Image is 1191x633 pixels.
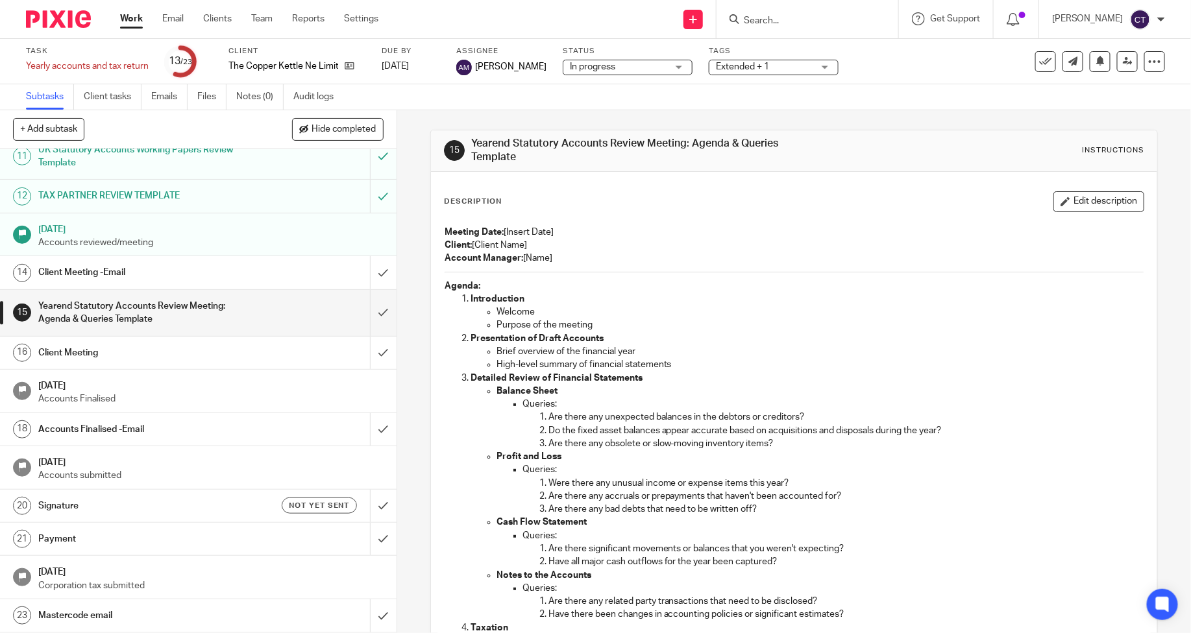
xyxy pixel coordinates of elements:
p: Queries: [522,582,1144,595]
strong: Meeting Date: [445,228,504,237]
div: 20 [13,497,31,515]
input: Search [743,16,859,27]
h1: Client Meeting -Email [38,263,251,282]
p: Are there any related party transactions that need to be disclosed? [548,595,1144,608]
div: 15 [444,140,465,161]
p: Welcome [497,305,1144,318]
a: Reports [292,12,325,25]
span: Extended + 1 [716,62,769,71]
p: [Insert Date] [445,226,1144,239]
img: svg%3E [1130,9,1151,30]
p: Are there any unexpected balances in the debtors or creditors? [548,411,1144,424]
p: Queries: [522,529,1144,542]
strong: Introduction [471,294,524,304]
div: 18 [13,420,31,438]
p: Are there any bad debts that need to be written off? [548,503,1144,516]
span: In progress [570,62,615,71]
button: Hide completed [292,118,384,140]
h1: Yearend Statutory Accounts Review Meeting: Agenda & Queries Template [38,296,251,329]
span: Get Support [930,14,980,23]
p: Are there any obsolete or slow-moving inventory items? [548,437,1144,450]
strong: Presentation of Draft Accounts [471,334,604,343]
span: Not yet sent [289,500,350,511]
p: Have there been changes in accounting policies or significant estimates? [548,608,1144,621]
p: Have all major cash outflows for the year been captured? [548,555,1144,568]
h1: Mastercode email [38,606,251,625]
div: Yearly accounts and tax return [26,60,149,73]
strong: Account Manager: [445,254,523,263]
p: Were there any unusual income or expense items this year? [548,477,1144,490]
p: Accounts submitted [38,469,384,482]
div: 14 [13,264,31,282]
label: Due by [382,46,440,56]
strong: Profit and Loss [497,452,561,461]
p: Brief overview of the financial year [497,345,1144,358]
a: Files [197,84,227,110]
div: 21 [13,530,31,548]
h1: UK Statutory Accounts Working Papers Review Template [38,140,251,173]
label: Client [228,46,365,56]
p: Do the fixed asset balances appear accurate based on acquisitions and disposals during the year? [548,424,1144,437]
a: Team [251,12,273,25]
strong: Agenda: [445,281,480,291]
div: 15 [13,304,31,322]
a: Emails [151,84,188,110]
div: 23 [13,606,31,625]
strong: Client: [445,241,472,250]
strong: Notes to the Accounts [497,571,591,580]
h1: Accounts Finalised -Email [38,420,251,439]
label: Assignee [456,46,546,56]
p: Are there significant movements or balances that you weren't expecting? [548,542,1144,555]
strong: Detailed Review of Financial Statements [471,374,643,383]
a: Email [162,12,184,25]
small: /23 [180,58,192,66]
p: [Client Name] [445,239,1144,252]
button: + Add subtask [13,118,84,140]
h1: [DATE] [38,562,384,579]
p: [PERSON_NAME] [1052,12,1123,25]
a: Clients [203,12,232,25]
h1: [DATE] [38,376,384,392]
strong: Taxation [471,623,508,632]
span: Hide completed [312,125,376,135]
a: Subtasks [26,84,74,110]
p: Description [444,197,502,207]
span: [PERSON_NAME] [475,60,546,73]
p: [Name] [445,252,1144,265]
p: Queries: [522,398,1144,411]
label: Task [26,46,149,56]
strong: Balance Sheet [497,387,558,396]
div: 12 [13,187,31,206]
p: Purpose of the meeting [497,318,1144,331]
h1: Yearend Statutory Accounts Review Meeting: Agenda & Queries Template [471,137,822,165]
h1: Signature [38,496,251,516]
strong: Cash Flow Statement [497,518,587,527]
div: 13 [169,54,192,69]
a: Notes (0) [236,84,284,110]
p: Corporation tax submitted [38,579,384,592]
div: 11 [13,147,31,165]
h1: Client Meeting [38,343,251,363]
h1: TAX PARTNER REVIEW TEMPLATE [38,186,251,206]
p: Queries: [522,463,1144,476]
a: Work [120,12,143,25]
span: [DATE] [382,62,409,71]
img: Pixie [26,10,91,28]
h1: Payment [38,529,251,549]
p: Accounts reviewed/meeting [38,236,384,249]
img: svg%3E [456,60,472,75]
a: Audit logs [293,84,343,110]
p: Accounts Finalised [38,392,384,405]
label: Tags [709,46,839,56]
h1: [DATE] [38,220,384,236]
a: Settings [344,12,378,25]
a: Client tasks [84,84,141,110]
p: Are there any accruals or prepayments that haven't been accounted for? [548,490,1144,503]
button: Edit description [1053,191,1144,212]
label: Status [563,46,693,56]
p: The Copper Kettle Ne Limited [228,60,338,73]
h1: [DATE] [38,453,384,469]
p: High-level summary of financial statements [497,358,1144,371]
div: Instructions [1082,145,1144,156]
